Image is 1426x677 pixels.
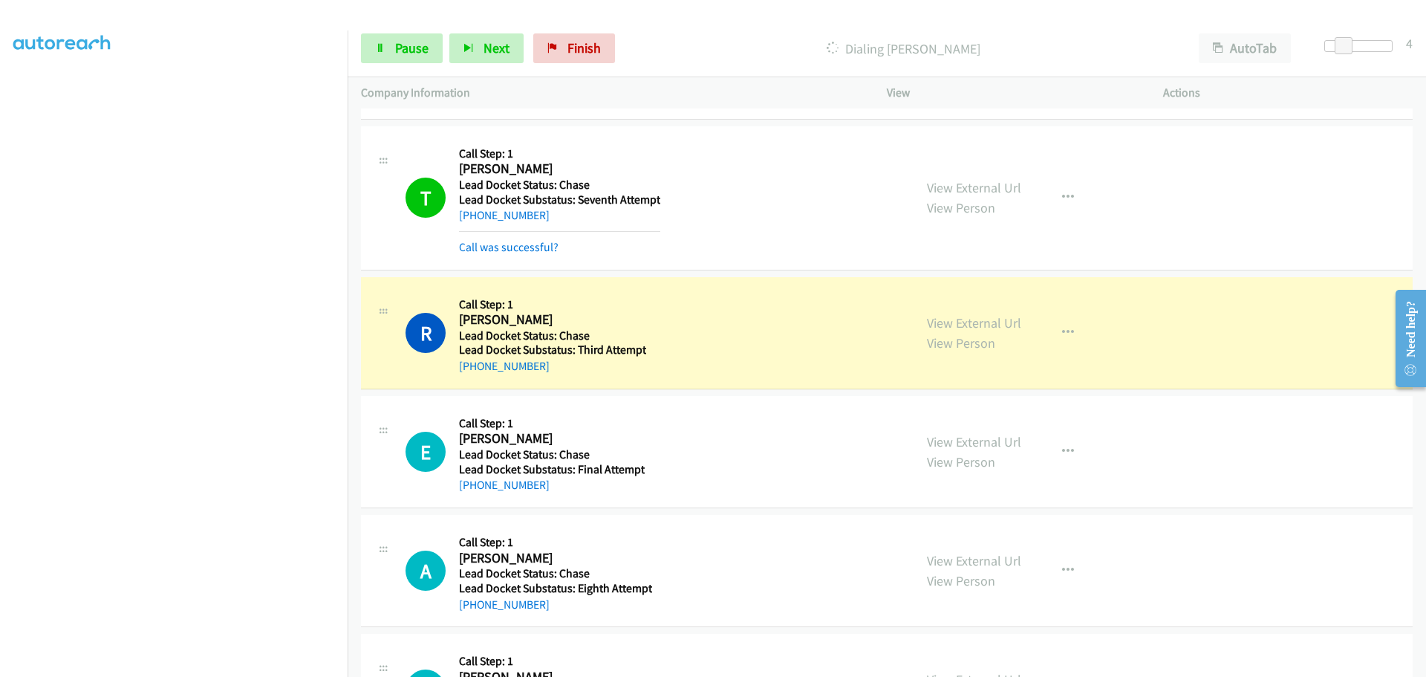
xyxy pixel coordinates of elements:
[459,192,660,207] h5: Lead Docket Substatus: Seventh Attempt
[927,552,1021,569] a: View External Url
[459,146,660,161] h5: Call Step: 1
[459,535,652,550] h5: Call Step: 1
[459,654,657,669] h5: Call Step: 1
[927,179,1021,196] a: View External Url
[361,33,443,63] a: Pause
[533,33,615,63] a: Finish
[887,84,1136,102] p: View
[459,328,646,343] h5: Lead Docket Status: Chase
[406,551,446,591] div: The call is yet to be attempted
[927,453,995,470] a: View Person
[459,462,645,477] h5: Lead Docket Substatus: Final Attempt
[635,39,1172,59] p: Dialing [PERSON_NAME]
[459,581,652,596] h5: Lead Docket Substatus: Eighth Attempt
[361,84,860,102] p: Company Information
[927,433,1021,450] a: View External Url
[406,432,446,472] div: The call is yet to be attempted
[459,550,652,567] h2: [PERSON_NAME]
[567,39,601,56] span: Finish
[927,314,1021,331] a: View External Url
[459,311,646,328] h2: [PERSON_NAME]
[1406,33,1413,54] div: 4
[927,572,995,589] a: View Person
[927,334,995,352] a: View Person
[459,478,550,492] a: [PHONE_NUMBER]
[459,343,646,357] h5: Lead Docket Substatus: Third Attempt
[927,199,995,216] a: View Person
[459,416,645,431] h5: Call Step: 1
[395,39,429,56] span: Pause
[484,39,509,56] span: Next
[459,178,660,192] h5: Lead Docket Status: Chase
[406,313,446,353] h1: R
[459,359,550,373] a: [PHONE_NUMBER]
[459,208,550,222] a: [PHONE_NUMBER]
[459,566,652,581] h5: Lead Docket Status: Chase
[459,447,645,462] h5: Lead Docket Status: Chase
[1163,84,1413,102] p: Actions
[459,297,646,312] h5: Call Step: 1
[406,178,446,218] h1: T
[459,161,660,178] h2: [PERSON_NAME]
[449,33,524,63] button: Next
[1199,33,1291,63] button: AutoTab
[406,432,446,472] h1: E
[459,597,550,612] a: [PHONE_NUMBER]
[459,430,645,447] h2: [PERSON_NAME]
[406,551,446,591] h1: A
[1383,279,1426,398] iframe: Resource Center
[459,240,559,254] a: Call was successful?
